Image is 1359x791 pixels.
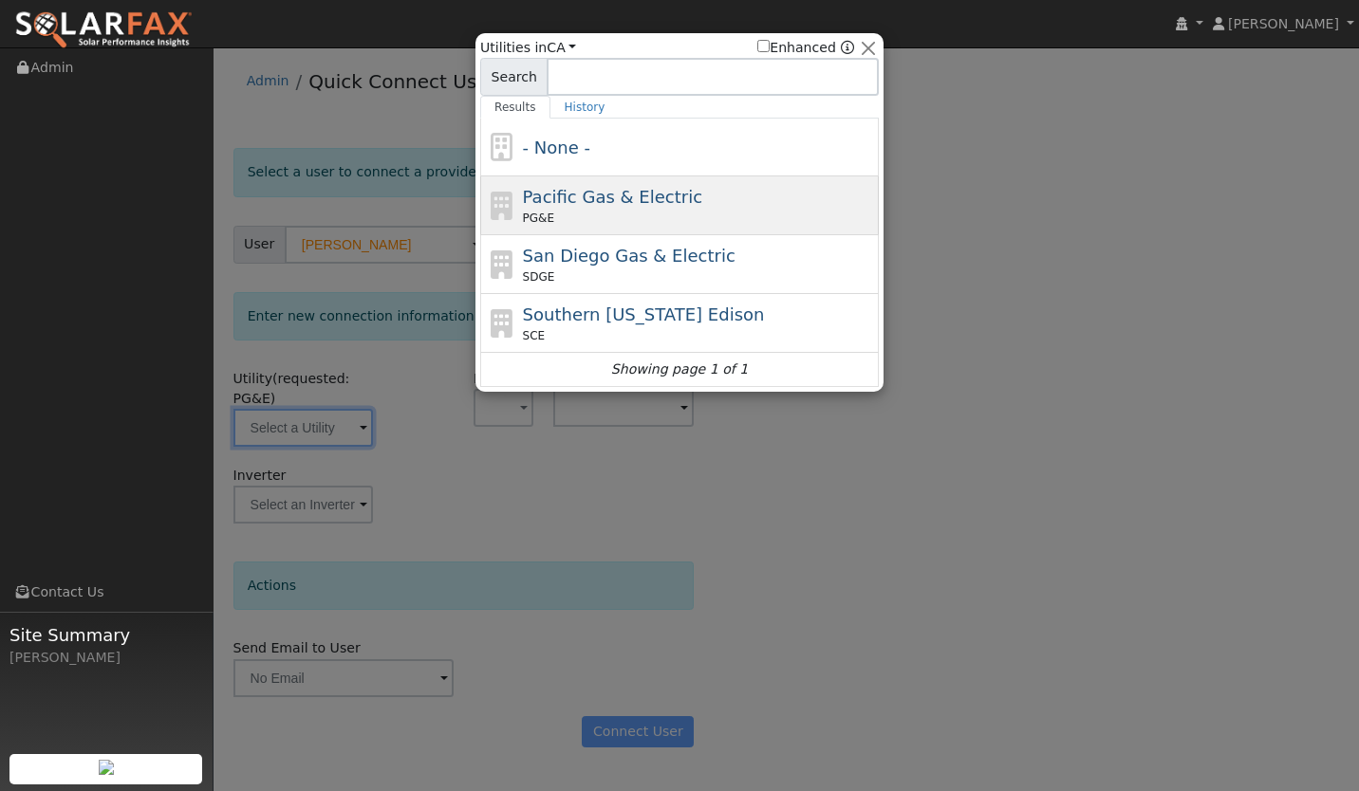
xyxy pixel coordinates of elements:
span: Utilities in [480,38,576,58]
i: Showing page 1 of 1 [611,359,748,379]
span: Southern [US_STATE] Edison [523,304,765,324]
a: Enhanced Providers [841,40,854,55]
span: - None - [523,138,590,157]
img: retrieve [99,760,114,775]
input: Enhanced [757,40,770,52]
span: Pacific Gas & Electric [523,187,702,207]
span: Search [480,58,548,96]
span: SCE [523,327,546,344]
a: Results [480,96,550,119]
label: Enhanced [757,38,836,58]
a: CA [547,40,576,55]
span: San Diego Gas & Electric [523,246,735,266]
img: SolarFax [14,10,193,50]
div: [PERSON_NAME] [9,648,203,668]
span: Show enhanced providers [757,38,854,58]
span: PG&E [523,210,554,227]
a: History [550,96,620,119]
span: Site Summary [9,622,203,648]
span: SDGE [523,268,555,285]
span: [PERSON_NAME] [1228,16,1339,31]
